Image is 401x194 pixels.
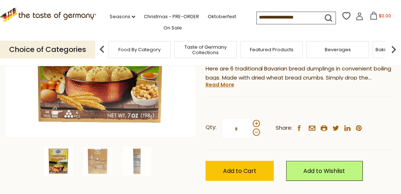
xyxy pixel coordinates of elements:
[206,161,274,181] button: Add to Cart
[95,42,109,57] img: previous arrow
[206,64,396,82] p: Here are 6 traditional Bavarian bread dumplings in convenient boiling bags. Made with dried wheat...
[325,47,351,52] a: Beverages
[144,13,199,21] a: Christmas - PRE-ORDER
[386,42,401,57] img: next arrow
[177,44,235,55] a: Taste of Germany Collections
[83,147,112,176] img: Dr. Knoll Bavarian Bread Dumplings Boil in Bag 6 ct. 7 oz.
[208,13,236,21] a: Oktoberfest
[365,12,396,23] button: $0.00
[206,81,234,88] a: Read More
[110,13,135,21] a: Seasons
[379,13,392,19] span: $0.00
[223,167,256,175] span: Add to Cart
[118,47,161,52] a: Food By Category
[44,147,73,176] img: Dr. Knoll Bavarian Bread Dumplings Boil in Bag
[163,24,182,32] a: On Sale
[250,47,293,52] a: Featured Products
[122,147,151,176] img: Dr. Knoll Bavarian Bread Dumplings Boil in Bag 6 ct. 7 oz.
[276,124,293,133] span: Share:
[286,161,363,181] a: Add to Wishlist
[222,119,251,139] input: Qty:
[206,123,216,132] strong: Qty:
